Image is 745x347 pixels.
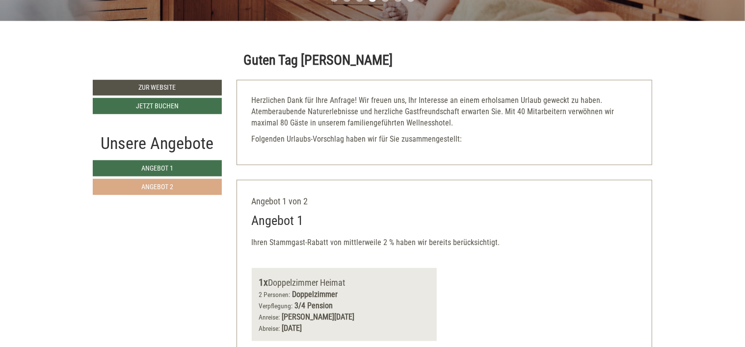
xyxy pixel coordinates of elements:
[252,212,304,230] div: Angebot 1
[259,291,291,298] small: 2 Personen:
[252,237,638,248] p: Ihren Stammgast-Rabatt von mittlerweile 2 % haben wir bereits berücksichtigt.
[252,196,308,206] span: Angebot 1 von 2
[259,324,280,332] small: Abreise:
[252,134,638,145] p: Folgenden Urlaubs-Vorschlag haben wir für Sie zusammengestellt:
[93,80,222,96] a: Zur Website
[141,183,173,191] span: Angebot 2
[282,323,302,333] b: [DATE]
[93,131,222,155] div: Unsere Angebote
[244,53,393,68] h1: Guten Tag [PERSON_NAME]
[259,313,280,321] small: Anreise:
[93,98,222,114] a: Jetzt buchen
[141,164,173,172] span: Angebot 1
[259,302,293,310] small: Verpflegung:
[293,290,338,299] b: Doppelzimmer
[252,95,638,129] p: Herzlichen Dank für Ihre Anfrage! Wir freuen uns, Ihr Interesse an einem erholsamen Urlaub geweck...
[259,275,430,290] div: Doppelzimmer Heimat
[282,312,355,322] b: [PERSON_NAME][DATE]
[259,276,268,288] b: 1x
[295,301,333,310] b: 3/4 Pension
